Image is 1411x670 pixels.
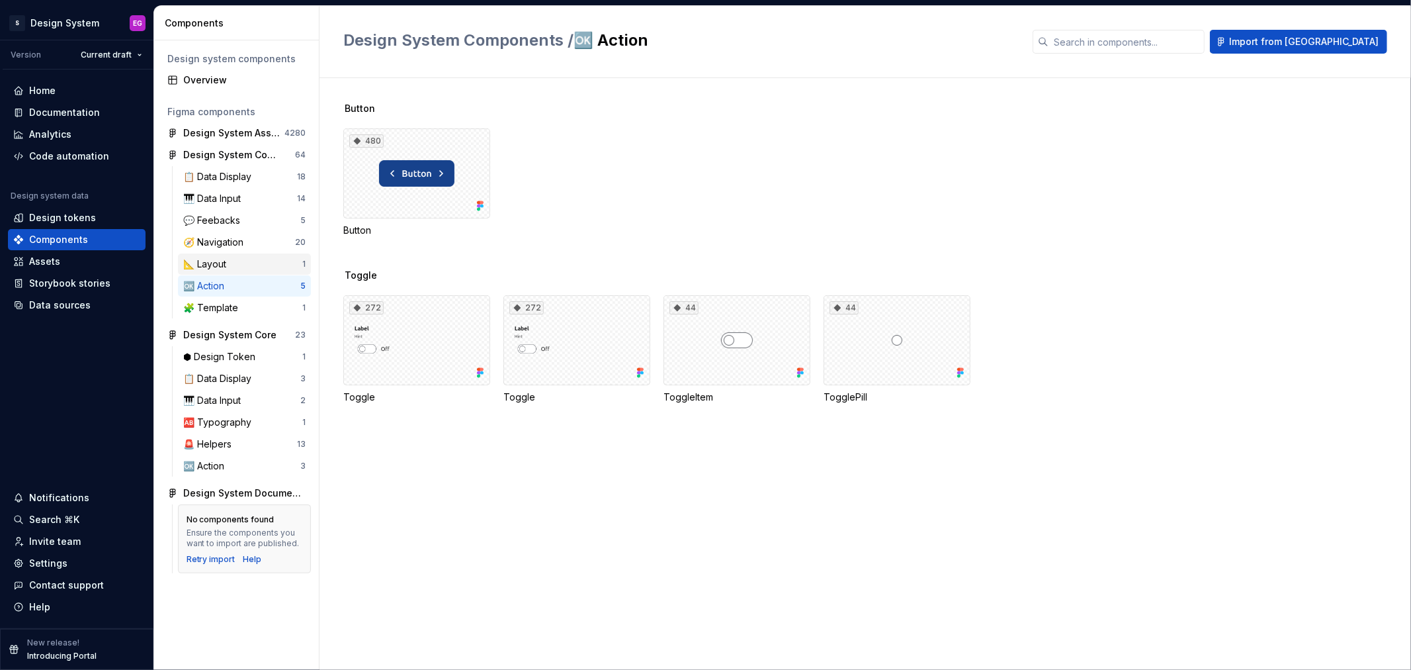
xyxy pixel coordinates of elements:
[8,295,146,316] a: Data sources
[29,84,56,97] div: Home
[243,554,262,565] a: Help
[8,251,146,272] a: Assets
[8,207,146,228] a: Design tokens
[8,146,146,167] a: Code automation
[29,106,100,119] div: Documentation
[178,346,311,367] a: ⬢ Design Token1
[663,295,810,404] div: 44ToggleItem
[162,324,311,346] a: Design System Core23
[29,557,67,570] div: Settings
[8,273,146,294] a: Storybook stories
[349,134,384,148] div: 480
[503,391,650,404] div: Toggle
[343,30,574,50] span: Design System Components /
[183,459,230,473] div: 🆗 Action
[30,17,99,30] div: Design System
[669,301,699,314] div: 44
[178,412,311,433] a: 🆎 Typography1
[183,73,306,87] div: Overview
[1229,35,1379,48] span: Import from [GEOGRAPHIC_DATA]
[29,277,110,290] div: Storybook stories
[297,171,306,182] div: 18
[165,17,314,30] div: Components
[178,254,311,275] a: 📐 Layout1
[300,395,306,406] div: 2
[295,237,306,248] div: 20
[162,70,311,91] a: Overview
[8,102,146,123] a: Documentation
[178,297,311,318] a: 🧩 Template1
[178,210,311,231] a: 💬 Feebacks5
[302,352,306,362] div: 1
[29,150,109,163] div: Code automation
[503,295,650,404] div: 272Toggle
[29,535,81,548] div: Invite team
[183,170,257,183] div: 📋 Data Display
[343,295,490,404] div: 272Toggle
[302,417,306,428] div: 1
[29,600,50,614] div: Help
[1210,30,1387,54] button: Import from [GEOGRAPHIC_DATA]
[29,128,71,141] div: Analytics
[178,275,311,297] a: 🆗 Action5
[29,491,89,504] div: Notifications
[183,301,243,314] div: 🧩 Template
[300,373,306,384] div: 3
[167,52,306,66] div: Design system components
[178,434,311,455] a: 🚨 Helpers13
[183,258,232,271] div: 📐 Layout
[178,455,311,477] a: 🆗 Action3
[300,215,306,226] div: 5
[183,214,245,227] div: 💬 Feebacks
[11,191,89,201] div: Design system data
[345,269,377,282] span: Toggle
[178,232,311,253] a: 🧭 Navigation20
[8,80,146,101] a: Home
[29,299,91,312] div: Data sources
[27,651,97,661] p: Introducing Portal
[300,281,306,291] div: 5
[295,150,306,160] div: 64
[9,15,25,31] div: S
[284,128,306,138] div: 4280
[183,328,277,342] div: Design System Core
[830,301,859,314] div: 44
[183,148,282,162] div: Design System Components
[343,391,490,404] div: Toggle
[8,487,146,508] button: Notifications
[8,509,146,530] button: Search ⌘K
[178,188,311,209] a: 🎹 Data Input14
[824,295,970,404] div: 44TogglePill
[183,126,282,140] div: Design System Assets
[162,122,311,144] a: Design System Assets4280
[297,193,306,204] div: 14
[178,368,311,389] a: 📋 Data Display3
[183,192,246,205] div: 🎹 Data Input
[300,461,306,471] div: 3
[183,438,237,451] div: 🚨 Helpers
[183,416,257,429] div: 🆎 Typography
[187,554,235,565] button: Retry import
[8,553,146,574] a: Settings
[11,50,41,60] div: Version
[178,166,311,187] a: 📋 Data Display18
[343,30,1017,51] h2: 🆗 Action
[343,128,490,237] div: 480Button
[29,513,79,526] div: Search ⌘K
[133,18,142,28] div: EG
[509,301,544,314] div: 272
[162,144,311,166] a: Design System Components64
[29,211,96,224] div: Design tokens
[183,394,246,407] div: 🎹 Data Input
[302,259,306,269] div: 1
[343,224,490,237] div: Button
[8,531,146,552] a: Invite team
[183,487,306,500] div: Design System Documentation
[29,255,60,268] div: Assets
[162,483,311,504] a: Design System Documentation
[178,390,311,411] a: 🎹 Data Input2
[297,439,306,450] div: 13
[3,9,151,37] button: SDesign SystemEG
[183,236,249,249] div: 🧭 Navigation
